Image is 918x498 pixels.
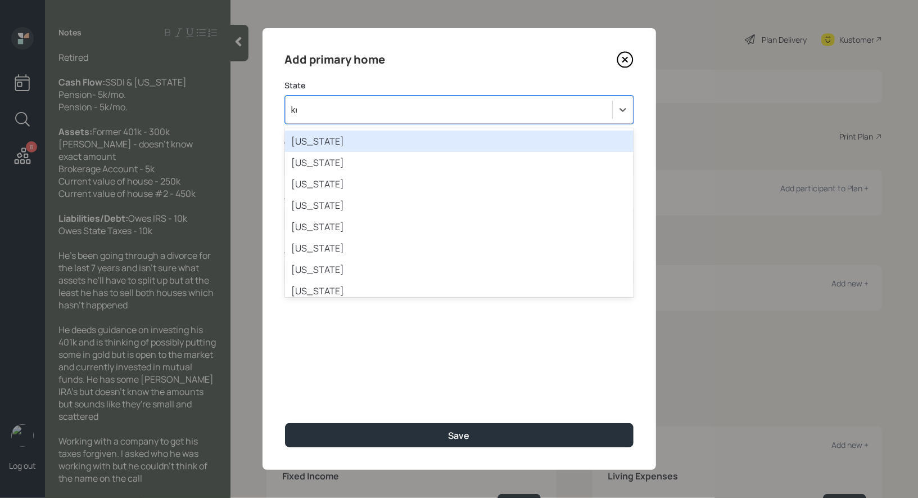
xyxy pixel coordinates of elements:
div: [US_STATE] [285,173,634,195]
div: [US_STATE] [285,280,634,302]
h4: Add primary home [285,51,386,69]
div: Save [449,429,470,442]
button: Save [285,423,634,447]
label: State [285,80,634,91]
div: [US_STATE] [285,237,634,259]
div: [US_STATE] [285,131,634,152]
div: [US_STATE] [285,216,634,237]
div: [US_STATE] [285,259,634,280]
div: [US_STATE] [285,195,634,216]
div: [US_STATE] [285,152,634,173]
